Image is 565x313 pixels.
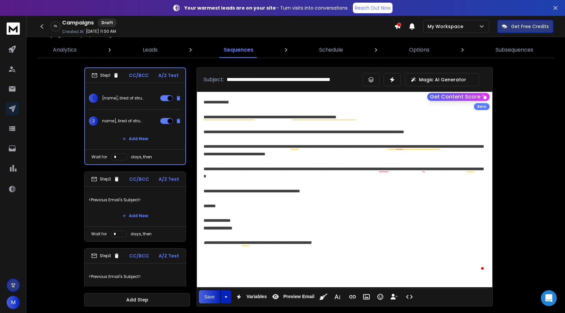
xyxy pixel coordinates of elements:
p: CC/BCC [129,253,149,259]
li: Step3CC/BCCA/Z Test<Previous Email's Subject>Add New [84,248,186,303]
p: [DATE] 11:00 AM [86,29,116,34]
button: Insert Unsubscribe Link [388,290,400,303]
p: A/Z Test [158,72,179,79]
button: Insert Link (⌘K) [346,290,359,303]
div: Draft [98,19,117,27]
p: – Turn visits into conversations [184,5,348,11]
button: Add New [117,286,153,299]
button: Emoticons [374,290,387,303]
img: logo [7,22,20,35]
p: Reach Out Now [355,5,391,11]
a: Options [405,42,433,58]
a: Reach Out Now [353,3,393,13]
p: Created At: [62,29,85,34]
div: Beta [474,103,490,110]
p: days, then [131,154,152,160]
div: Step 1 [92,72,119,78]
p: Analytics [53,46,77,54]
p: <Previous Email's Subject> [89,191,182,209]
p: Sequences [224,46,253,54]
button: Add New [117,132,153,145]
a: Analytics [49,42,81,58]
p: CC/BCC [129,72,149,79]
p: Schedule [319,46,343,54]
strong: Your warmest leads are on your site [184,5,276,11]
p: Leads [143,46,158,54]
p: [name], tired of struggling to attract new investors? [102,96,144,101]
a: Subsequences [492,42,537,58]
a: Sequences [220,42,257,58]
li: Step2CC/BCCA/Z Test<Previous Email's Subject>Add NewWait fordays, then [84,172,186,242]
button: Code View [403,290,416,303]
button: Preview Email [269,290,316,303]
p: My Workspace [428,23,466,30]
button: Variables [233,290,268,303]
button: Clean HTML [317,290,330,303]
p: Subsequences [496,46,533,54]
p: Get Free Credits [511,23,549,30]
span: Preview Email [282,294,316,299]
span: 1 [89,94,98,103]
p: Magic AI Generator [419,76,466,83]
li: Step1CC/BCCA/Z Test1[name], tired of struggling to attract new investors?2name], tired of struggl... [84,67,186,165]
button: M [7,296,20,309]
h1: Campaigns [62,19,94,27]
button: Save [199,290,220,303]
div: To enrich screen reader interactions, please activate Accessibility in Grammarly extension settings [197,92,492,280]
div: Step 3 [91,253,120,259]
button: Get Free Credits [497,20,553,33]
span: Variables [245,294,268,299]
p: days, then [131,231,152,237]
a: Leads [139,42,162,58]
p: A/Z Test [159,176,179,182]
p: Options [409,46,430,54]
div: Step 2 [91,176,120,182]
button: Magic AI Generator [405,73,479,86]
button: Add New [117,209,153,222]
p: Wait for [91,231,107,237]
span: 2 [89,116,98,126]
button: Add Step [84,293,190,306]
button: Get Content Score [427,93,490,101]
p: <Previous Email's Subject> [89,267,182,286]
a: Schedule [315,42,347,58]
p: Subject: [204,76,224,84]
p: 0 % [54,24,57,28]
button: More Text [331,290,344,303]
p: CC/BCC [129,176,149,182]
p: name], tired of struggling to attract new investors? [102,118,144,124]
p: Wait for [92,154,107,160]
p: A/Z Test [159,253,179,259]
button: Insert Image (⌘P) [360,290,373,303]
div: Open Intercom Messenger [541,290,557,306]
